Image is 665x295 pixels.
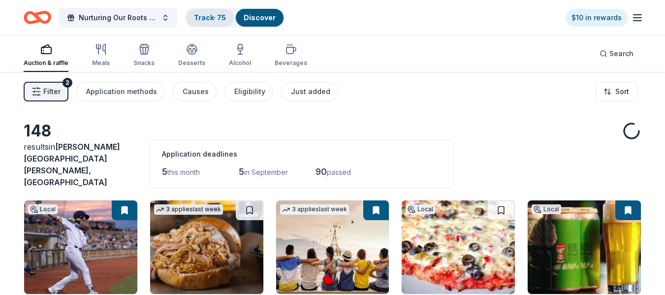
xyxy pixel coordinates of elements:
[592,44,641,64] button: Search
[244,168,288,176] span: in September
[173,82,217,101] button: Causes
[24,82,68,101] button: Filter2
[566,9,628,27] a: $10 in rewards
[92,39,110,72] button: Meals
[167,168,200,176] span: this month
[281,82,338,101] button: Just added
[532,204,561,214] div: Local
[28,204,58,214] div: Local
[178,59,205,67] div: Desserts
[24,142,120,187] span: in
[24,39,68,72] button: Auction & raffle
[24,141,138,188] div: results
[229,59,251,67] div: Alcohol
[275,59,307,67] div: Beverages
[150,200,263,294] img: Image for Mission BBQ
[194,13,226,22] a: Track· 75
[24,121,138,141] div: 148
[239,166,244,177] span: 5
[276,200,389,294] img: Image for Let's Roam
[43,86,61,98] span: Filter
[528,200,641,294] img: Image for Noble Beast Brewing Co.
[402,200,515,294] img: Image for Cassanos Pizza King
[79,12,158,24] span: Nurturing Our Roots - Reaching for the Sky Dougbe River School Gala 2025
[24,142,120,187] span: [PERSON_NAME][GEOGRAPHIC_DATA][PERSON_NAME], [GEOGRAPHIC_DATA]
[162,148,442,160] div: Application deadlines
[59,8,177,28] button: Nurturing Our Roots - Reaching for the Sky Dougbe River School Gala 2025
[76,82,165,101] button: Application methods
[162,166,167,177] span: 5
[133,39,155,72] button: Snacks
[133,59,155,67] div: Snacks
[24,59,68,67] div: Auction & raffle
[406,204,435,214] div: Local
[185,8,285,28] button: Track· 75Discover
[275,39,307,72] button: Beverages
[92,59,110,67] div: Meals
[609,48,633,60] span: Search
[224,82,273,101] button: Eligibility
[154,204,223,215] div: 3 applies last week
[615,86,629,98] span: Sort
[86,86,157,98] div: Application methods
[24,200,137,294] img: Image for Lake Erie Crushers
[316,166,327,177] span: 90
[595,82,637,101] button: Sort
[291,86,330,98] div: Just added
[244,13,276,22] a: Discover
[229,39,251,72] button: Alcohol
[63,78,72,88] div: 2
[327,168,351,176] span: passed
[24,6,51,29] a: Home
[178,39,205,72] button: Desserts
[234,86,265,98] div: Eligibility
[280,204,349,215] div: 3 applies last week
[183,86,209,98] div: Causes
